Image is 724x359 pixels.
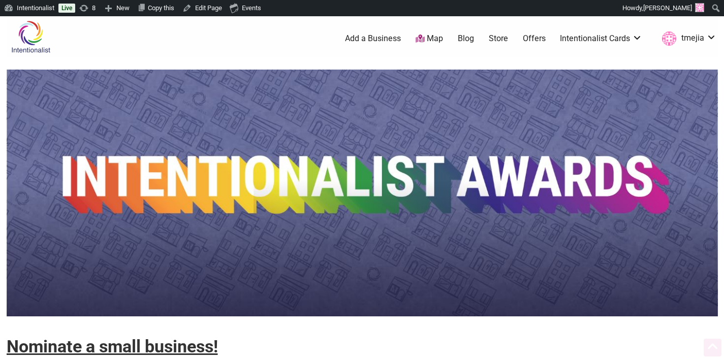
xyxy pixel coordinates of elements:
a: Intentionalist Cards [560,33,642,44]
div: Scroll Back to Top [704,339,721,356]
a: tmejia [657,29,716,48]
a: Map [416,33,443,45]
span: [PERSON_NAME] [643,4,692,12]
strong: Nominate a small business! [7,336,218,356]
a: Offers [523,33,546,44]
a: Blog [458,33,474,44]
a: Live [58,4,75,13]
a: Store [489,33,508,44]
img: Intentionalist [7,20,55,53]
a: Add a Business [345,33,401,44]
